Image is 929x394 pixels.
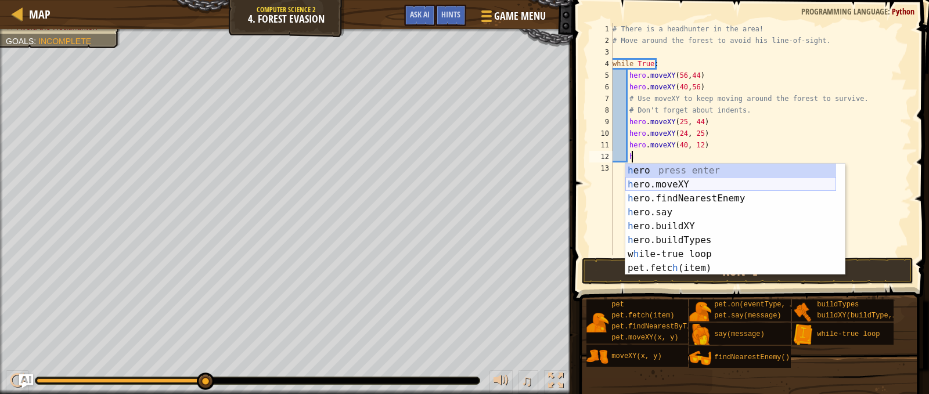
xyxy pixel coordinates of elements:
div: 8 [589,104,613,116]
button: Ctrl + P: Play [6,370,29,394]
img: portrait.png [792,301,814,323]
span: Python [892,6,914,17]
span: pet.fetch(item) [611,312,674,320]
span: while-true loop [817,330,880,338]
span: Ask AI [410,9,430,20]
button: ♫ [518,370,538,394]
div: 2 [589,35,613,46]
span: buildXY(buildType, x, y) [817,312,917,320]
button: Game Menu [472,5,553,32]
span: Hints [441,9,460,20]
img: portrait.png [689,301,711,323]
div: 3 [589,46,613,58]
span: buildTypes [817,301,859,309]
span: findNearestEnemy() [714,353,790,362]
button: Adjust volume [489,370,513,394]
img: portrait.png [792,324,814,346]
span: : [888,6,892,17]
div: 4 [589,58,613,70]
button: Run ⇧↵ [582,258,914,284]
button: Toggle fullscreen [544,370,567,394]
span: pet.moveXY(x, y) [611,334,678,342]
span: say(message) [714,330,764,338]
span: Goals [6,37,34,46]
div: 1 [589,23,613,35]
span: pet.say(message) [714,312,781,320]
img: portrait.png [586,312,608,334]
div: 13 [589,162,613,174]
div: 11 [589,139,613,151]
span: pet.findNearestByType(type) [611,323,724,331]
span: pet [611,301,624,309]
span: ♫ [521,372,532,389]
div: 5 [589,70,613,81]
span: Incomplete [38,37,91,46]
div: 7 [589,93,613,104]
span: : [34,37,38,46]
img: portrait.png [689,324,711,346]
button: Ask AI [404,5,435,26]
span: Programming language [801,6,888,17]
div: 9 [589,116,613,128]
div: 12 [589,151,613,162]
img: portrait.png [689,347,711,369]
span: moveXY(x, y) [611,352,661,360]
span: pet.on(eventType, handler) [714,301,823,309]
img: portrait.png [586,346,608,368]
span: Map [29,6,51,22]
div: 10 [589,128,613,139]
div: 6 [589,81,613,93]
span: Game Menu [494,9,546,24]
a: Map [23,6,51,22]
button: Ask AI [19,374,33,388]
